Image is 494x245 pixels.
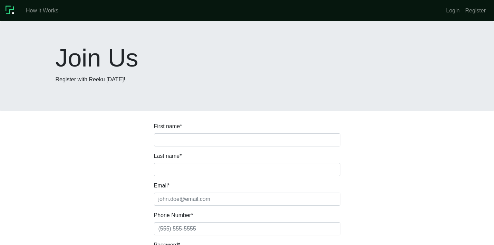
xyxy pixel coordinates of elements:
[154,211,193,220] label: Phone Number
[462,4,488,18] a: Register
[56,43,439,73] h1: Join Us
[154,152,182,160] label: Last name
[154,182,170,190] label: Email
[23,4,61,18] a: How it Works
[6,4,18,17] img: Reeku
[56,75,439,84] p: Register with Reeku [DATE]!
[443,4,462,18] a: Login
[154,193,340,206] input: john.doe@email.com
[154,122,182,131] label: First name
[154,222,340,235] input: (555) 555-5555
